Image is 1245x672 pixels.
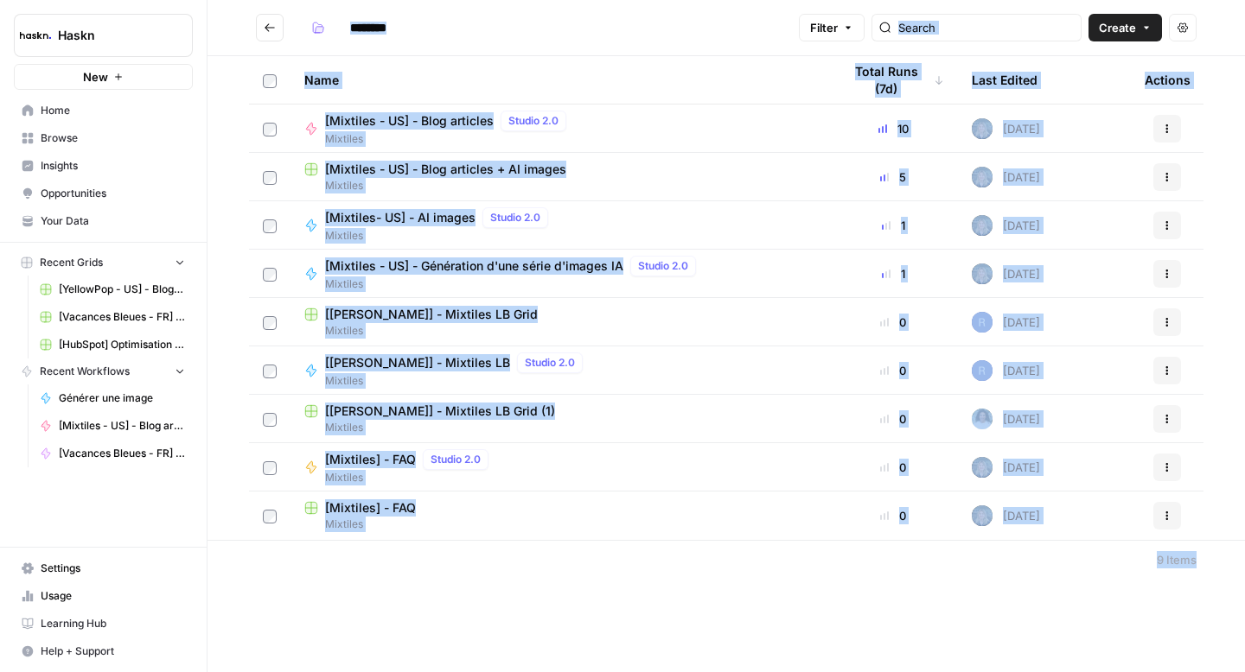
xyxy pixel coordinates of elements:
div: 0 [842,507,944,524]
span: Insights [41,158,185,174]
span: Opportunities [41,186,185,201]
img: ziyu4k121h9vid6fczkx3ylgkuqx [972,215,993,236]
img: ziyu4k121h9vid6fczkx3ylgkuqx [972,167,993,187]
a: [Vacances Bleues - FR] Pages refonte sites hôtels - [GEOGRAPHIC_DATA] [32,440,193,467]
img: ziyu4k121h9vid6fczkx3ylgkuqx [972,118,993,139]
span: Studio 2.0 [490,210,540,225]
a: [Mixtiles - US] - Blog articles + AI imagesMixtiles [304,161,814,193]
a: [[PERSON_NAME]] - Mixtiles LB GridMixtiles [304,306,814,339]
div: [DATE] [972,409,1040,429]
a: [Mixtiles] - FAQStudio 2.0Mixtiles [304,449,814,485]
a: Settings [14,555,193,582]
button: New [14,64,193,90]
span: Your Data [41,213,185,229]
span: New [83,68,108,86]
div: 0 [842,362,944,379]
a: [Mixtiles - US] - Blog articlesStudio 2.0Mixtiles [304,111,814,147]
a: [[PERSON_NAME]] - Mixtiles LBStudio 2.0Mixtiles [304,352,814,389]
span: Mixtiles [325,470,495,485]
span: [[PERSON_NAME]] - Mixtiles LB [325,354,510,371]
a: [Mixtiles] - FAQMixtiles [304,499,814,532]
span: Mixtiles [304,178,814,193]
a: Browse [14,124,193,152]
button: Go back [256,14,284,41]
div: [DATE] [972,263,1040,284]
button: Help + Support [14,637,193,665]
span: Create [1099,19,1136,36]
div: [DATE] [972,118,1040,139]
div: Actions [1145,56,1191,104]
div: [DATE] [972,167,1040,187]
a: Opportunities [14,180,193,207]
span: Home [41,103,185,118]
div: 0 [842,410,944,428]
div: [DATE] [972,457,1040,478]
button: Create [1089,14,1162,41]
span: Recent Grids [40,255,103,270]
span: Générer une image [59,390,185,406]
div: 5 [842,168,944,186]
span: [Mixtiles] - FAQ [325,451,416,468]
span: Mixtiles [304,420,814,435]
div: Last Edited [972,56,1037,104]
a: Home [14,97,193,124]
span: Learning Hub [41,616,185,631]
span: Usage [41,588,185,604]
button: Filter [799,14,865,41]
span: Mixtiles [325,131,573,147]
a: Your Data [14,207,193,235]
div: 10 [842,120,944,137]
img: u6bh93quptsxrgw026dpd851kwjs [972,360,993,381]
span: Mixtiles [325,228,555,244]
a: [HubSpot] Optimisation - Articles de blog (V2) Grid [32,331,193,358]
img: ziyu4k121h9vid6fczkx3ylgkuqx [972,457,993,478]
span: Mixtiles [304,517,814,532]
span: Help + Support [41,643,185,659]
div: [DATE] [972,360,1040,381]
span: [Mixtiles] - FAQ [325,499,416,517]
button: Workspace: Haskn [14,14,193,57]
a: Insights [14,152,193,180]
span: Studio 2.0 [508,113,559,129]
input: Search [898,19,1074,36]
div: 0 [842,314,944,331]
div: [DATE] [972,215,1040,236]
span: [Vacances Bleues - FR] Pages refonte sites hôtels - [GEOGRAPHIC_DATA] [59,309,185,325]
span: [Mixtiles- US] - AI images [325,209,476,226]
button: Recent Grids [14,250,193,276]
span: Browse [41,130,185,146]
span: Mixtiles [304,323,814,339]
span: [YellowPop - US] - Blog Articles - 1000 words [59,282,185,297]
img: ziyu4k121h9vid6fczkx3ylgkuqx [972,505,993,526]
span: Mixtiles [325,373,590,389]
span: Studio 2.0 [431,452,481,467]
span: [Mixtiles - US] - Blog articles [59,418,185,434]
div: 0 [842,459,944,476]
a: [Mixtiles - US] - Blog articles [32,412,193,440]
span: Studio 2.0 [638,258,688,274]
a: [YellowPop - US] - Blog Articles - 1000 words [32,276,193,303]
span: [Mixtiles - US] - Génération d'une série d'images IA [325,257,623,275]
span: [Mixtiles - US] - Blog articles + AI images [325,161,566,178]
span: [[PERSON_NAME]] - Mixtiles LB Grid (1) [325,403,555,420]
div: Total Runs (7d) [842,56,944,104]
img: k6b9bei115zh44f0zvvpndh04mle [972,409,993,429]
a: Learning Hub [14,610,193,637]
a: Générer une image [32,384,193,412]
span: [Mixtiles - US] - Blog articles [325,112,494,130]
img: u6bh93quptsxrgw026dpd851kwjs [972,312,993,333]
div: 9 Items [1157,551,1197,568]
span: Studio 2.0 [525,355,575,371]
a: [Vacances Bleues - FR] Pages refonte sites hôtels - [GEOGRAPHIC_DATA] [32,303,193,331]
div: [DATE] [972,312,1040,333]
div: Name [304,56,814,104]
span: Settings [41,561,185,576]
span: Recent Workflows [40,364,130,379]
span: [Vacances Bleues - FR] Pages refonte sites hôtels - [GEOGRAPHIC_DATA] [59,446,185,461]
span: Mixtiles [325,276,703,292]
span: [[PERSON_NAME]] - Mixtiles LB Grid [325,306,538,323]
span: [HubSpot] Optimisation - Articles de blog (V2) Grid [59,337,185,352]
button: Recent Workflows [14,358,193,384]
a: [[PERSON_NAME]] - Mixtiles LB Grid (1)Mixtiles [304,403,814,435]
div: [DATE] [972,505,1040,526]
